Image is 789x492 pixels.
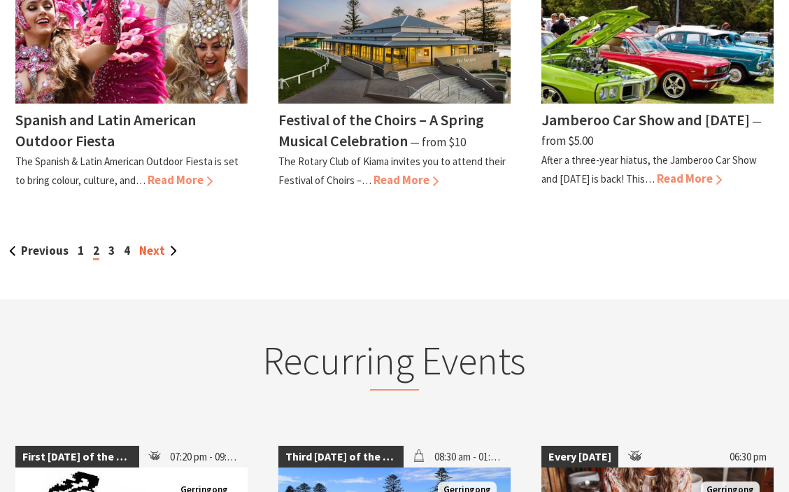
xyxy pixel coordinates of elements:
[15,110,196,150] h4: Spanish and Latin American Outdoor Fiesta
[124,243,130,258] a: 4
[541,446,618,468] span: Every [DATE]
[15,155,239,187] p: The Spanish & Latin American Outdoor Fiesta is set to bring colour, culture, and…
[657,171,722,186] span: Read More
[278,155,506,187] p: The Rotary Club of Kiama invites you to attend their Festival of Choirs –…
[108,243,115,258] a: 3
[541,113,762,148] span: ⁠— from $5.00
[139,243,177,258] a: Next
[541,153,757,185] p: After a three-year hiatus, the Jamberoo Car Show and [DATE] is back! This…
[278,446,404,468] span: Third [DATE] of the Month
[78,243,84,258] a: 1
[137,337,652,390] h2: Recurring Events
[427,446,511,468] span: 08:30 am - 01:30 pm
[374,172,439,188] span: Read More
[723,446,774,468] span: 06:30 pm
[163,446,248,468] span: 07:20 pm - 09:30 pm
[93,243,99,260] span: 2
[15,446,139,468] span: First [DATE] of the month
[410,134,466,150] span: ⁠— from $10
[9,243,69,258] a: Previous
[278,110,484,150] h4: Festival of the Choirs – A Spring Musical Celebration
[541,110,750,129] h4: Jamberoo Car Show and [DATE]
[148,172,213,188] span: Read More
